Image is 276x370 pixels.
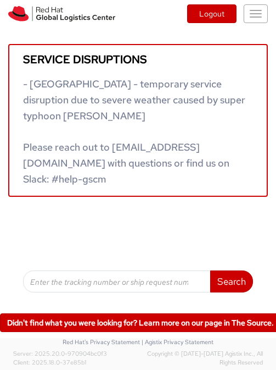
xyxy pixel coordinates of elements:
[142,338,213,346] a: | Agistix Privacy Statement
[23,78,245,185] span: - [GEOGRAPHIC_DATA] - temporary service disruption due to severe weather caused by super typhoon ...
[23,53,253,65] h5: Service disruptions
[8,44,268,197] a: Service disruptions - [GEOGRAPHIC_DATA] - temporary service disruption due to severe weather caus...
[141,350,263,367] span: Copyright © [DATE]-[DATE] Agistix Inc., All Rights Reserved
[23,270,211,292] input: Enter the tracking number or ship request number (at least 4 chars)
[8,6,115,22] img: rh-logistics-00dfa346123c4ec078e1.svg
[13,350,107,357] span: Server: 2025.20.0-970904bc0f3
[187,4,236,23] button: Logout
[63,338,140,346] a: Red Hat's Privacy Statement
[13,358,86,366] span: Client: 2025.18.0-37e85b1
[210,270,253,292] button: Search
